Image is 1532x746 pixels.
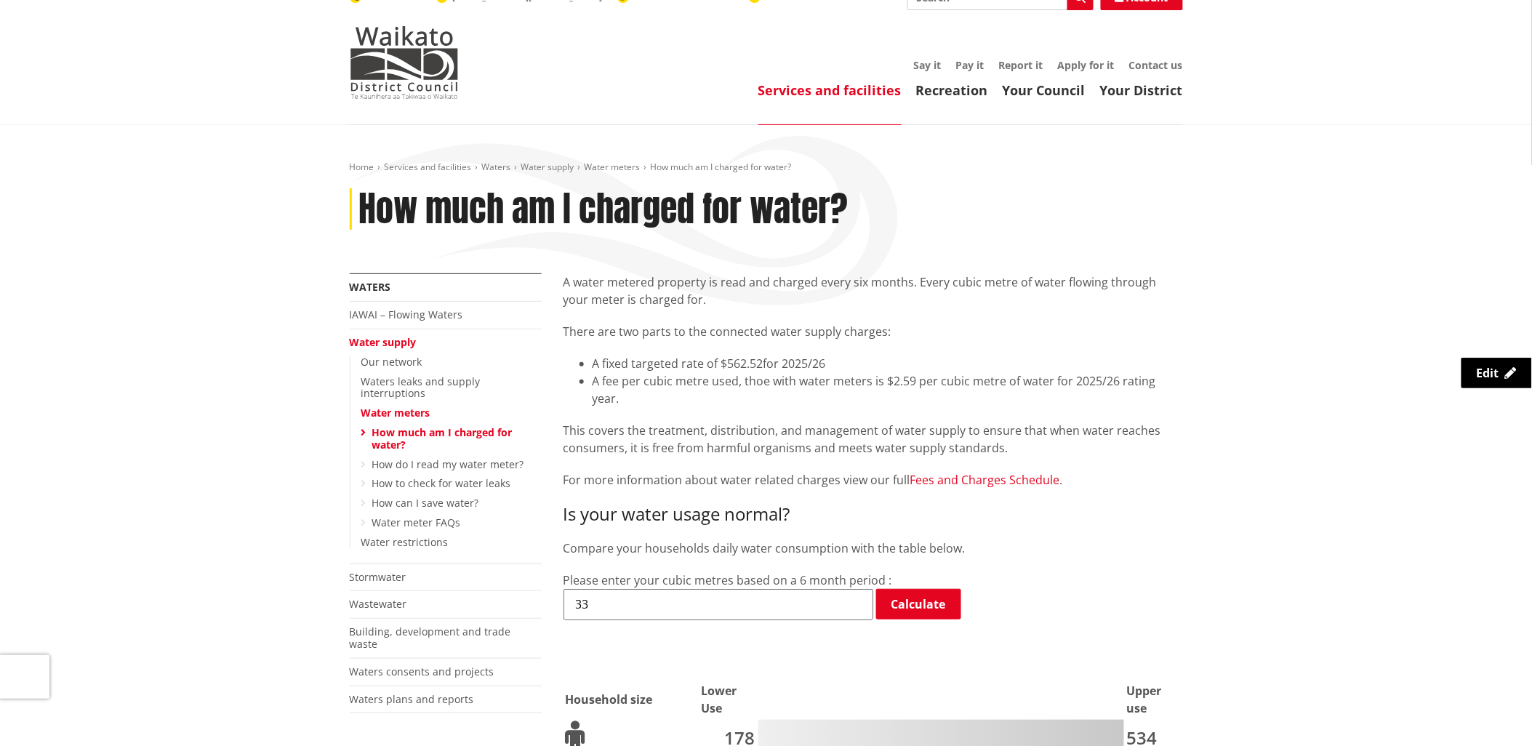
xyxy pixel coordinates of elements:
iframe: Messenger Launcher [1465,685,1517,737]
a: How to check for water leaks [372,476,511,490]
p: A water metered property is read and charged every six months. Every cubic metre of water flowing... [564,273,1183,308]
a: Your Council [1003,81,1086,99]
a: Your District [1100,81,1183,99]
a: Contact us [1129,58,1183,72]
a: Say it [914,58,942,72]
label: Please enter your cubic metres based on a 6 month period : [564,572,892,588]
a: Water supply [350,335,417,349]
a: How much am I charged for water? [372,425,513,452]
a: Services and facilities [758,81,902,99]
a: How can I save water? [372,496,479,510]
nav: breadcrumb [350,161,1183,174]
span: How much am I charged for water? [651,161,792,173]
a: IAWAI – Flowing Waters [350,308,463,321]
a: Water supply [521,161,574,173]
a: Recreation [916,81,988,99]
a: Waters consents and projects [350,665,494,678]
a: Building, development and trade waste [350,625,511,651]
th: Household size [565,681,699,718]
p: Compare your households daily water consumption with the table below. [564,540,1183,557]
a: Edit [1461,358,1532,388]
p: There are two parts to the connected water supply charges: [564,323,1183,340]
li: A fee per cubic metre used, thoe with water meters is $2.59 per cubic metre of water for 2025/26 ... [593,372,1183,407]
a: How do I read my water meter? [372,457,524,471]
a: Waters [482,161,511,173]
th: Lower Use [701,681,756,718]
a: Calculate [876,589,961,619]
a: Water restrictions [361,535,449,549]
span: A fixed targeted rate of $562.52 [593,356,763,372]
span: Edit [1477,365,1499,381]
a: Fees and Charges Schedule [910,472,1060,488]
p: For more information about water related charges view our full . [564,471,1183,489]
a: Services and facilities [385,161,472,173]
h3: Is your water usage normal? [564,504,1183,525]
p: This covers the treatment, distribution, and management of water supply to ensure that when water... [564,422,1183,457]
span: for 2025/26 [763,356,826,372]
a: Waters leaks and supply interruptions [361,374,481,401]
a: Stormwater [350,570,406,584]
a: Report it [999,58,1043,72]
a: Apply for it [1058,58,1115,72]
a: Water meter FAQs [372,516,461,529]
a: Wastewater [350,597,407,611]
img: Waikato District Council - Te Kaunihera aa Takiwaa o Waikato [350,26,459,99]
a: Home [350,161,374,173]
a: Waters [350,280,391,294]
th: Upper use [1126,681,1182,718]
a: Our network [361,355,422,369]
a: Water meters [361,406,430,420]
a: Pay it [956,58,984,72]
h1: How much am I charged for water? [359,188,849,230]
a: Water meters [585,161,641,173]
a: Waters plans and reports [350,692,474,706]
